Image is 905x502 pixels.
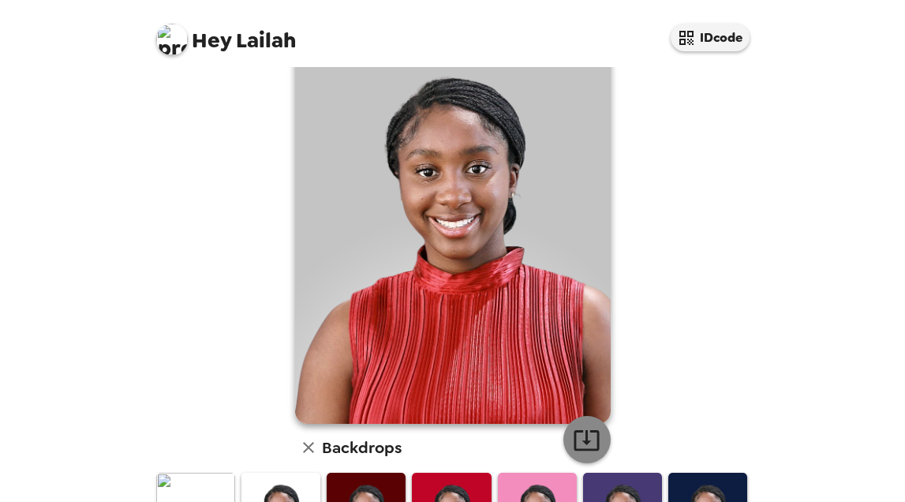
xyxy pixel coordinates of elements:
span: Hey [192,26,231,54]
button: IDcode [671,24,750,51]
h6: Backdrops [322,435,402,460]
img: profile pic [156,24,188,55]
img: user [295,29,611,424]
span: Lailah [156,16,296,51]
